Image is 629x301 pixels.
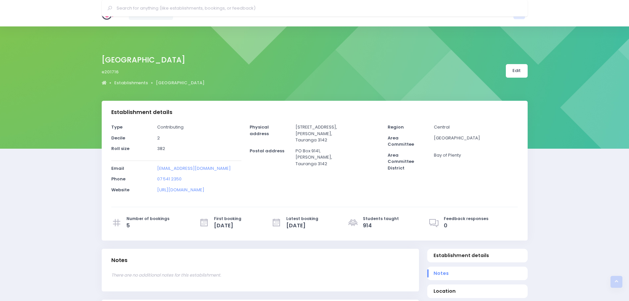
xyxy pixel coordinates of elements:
strong: Phone [111,176,125,182]
input: Search for anything (like establishments, bookings, or feedback) [117,3,518,13]
a: Location [427,284,528,298]
a: Edit [506,64,528,78]
a: 07 541 2350 [157,176,182,182]
p: PO Box 9141, [PERSON_NAME], Tauranga 3142 [296,148,379,167]
strong: Roll size [111,145,129,152]
p: [STREET_ADDRESS], [PERSON_NAME], Tauranga 3142 [296,124,379,143]
span: e201716 [102,69,119,75]
span: Feedback responses [444,216,488,222]
strong: Postal address [250,148,284,154]
span: 0 [444,222,488,230]
span: Establishment details [434,252,521,259]
strong: Type [111,124,122,130]
h3: Establishment details [111,109,172,116]
p: Central [434,124,518,131]
p: Bay of Plenty [434,152,518,159]
h3: Notes [111,257,127,264]
span: Latest booking [286,216,318,222]
p: There are no additional notes for this establishment. [111,272,409,279]
strong: Website [111,187,129,193]
p: 2 [157,135,241,141]
span: Location [434,288,521,295]
a: [EMAIL_ADDRESS][DOMAIN_NAME] [157,165,231,171]
a: Establishments [114,80,148,86]
a: [URL][DOMAIN_NAME] [157,187,204,193]
span: [DATE] [286,222,318,230]
span: Notes [434,270,521,277]
strong: Decile [111,135,125,141]
p: 382 [157,145,241,152]
strong: Email [111,165,124,171]
a: [GEOGRAPHIC_DATA] [156,80,204,86]
strong: Area Committee [388,135,414,148]
p: Contributing [157,124,241,131]
span: Number of bookings [126,216,169,222]
a: Notes [427,267,528,280]
a: Establishment details [427,249,528,262]
span: 914 [363,222,399,230]
h2: [GEOGRAPHIC_DATA] [102,56,199,64]
span: 5 [126,222,169,230]
strong: Area Committee District [388,152,414,171]
span: Students taught [363,216,399,222]
strong: Physical address [250,124,269,137]
strong: Region [388,124,404,130]
p: [GEOGRAPHIC_DATA] [434,135,518,141]
span: First booking [214,216,241,222]
span: [DATE] [214,222,241,230]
